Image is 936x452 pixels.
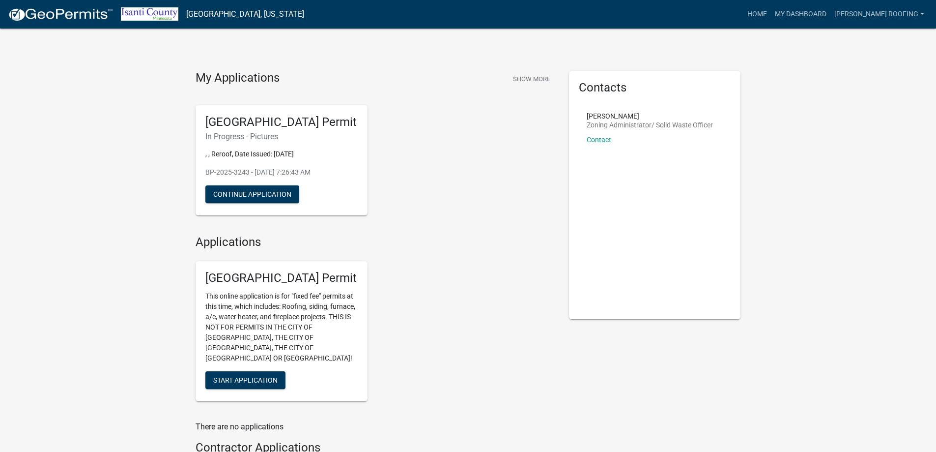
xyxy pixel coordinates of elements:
span: Start Application [213,376,278,384]
h4: Applications [196,235,554,249]
p: Zoning Administrator/ Solid Waste Officer [587,121,713,128]
p: There are no applications [196,421,554,433]
h6: In Progress - Pictures [205,132,358,141]
p: [PERSON_NAME] [587,113,713,120]
a: [PERSON_NAME] Roofing [830,5,928,24]
p: This online application is for "fixed fee" permits at this time, which includes: Roofing, siding,... [205,291,358,363]
a: My Dashboard [771,5,830,24]
wm-workflow-list-section: Applications [196,235,554,409]
p: BP-2025-3243 - [DATE] 7:26:43 AM [205,167,358,178]
button: Show More [509,71,554,87]
p: , , Reroof, Date Issued: [DATE] [205,149,358,159]
a: Home [743,5,771,24]
h4: My Applications [196,71,280,86]
img: Isanti County, Minnesota [121,7,178,21]
h5: [GEOGRAPHIC_DATA] Permit [205,271,358,285]
button: Start Application [205,371,285,389]
button: Continue Application [205,185,299,203]
h5: [GEOGRAPHIC_DATA] Permit [205,115,358,129]
a: Contact [587,136,611,144]
a: [GEOGRAPHIC_DATA], [US_STATE] [186,6,304,23]
h5: Contacts [579,81,731,95]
